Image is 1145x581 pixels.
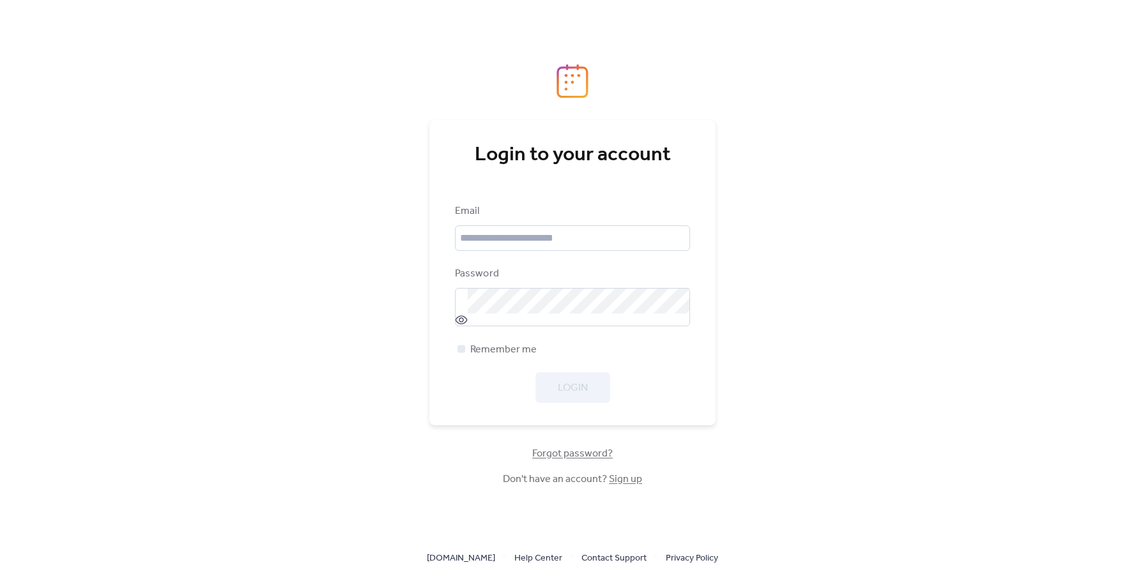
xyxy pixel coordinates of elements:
a: Help Center [514,550,562,566]
span: Remember me [470,342,537,358]
div: Password [455,266,688,282]
div: Email [455,204,688,219]
a: Sign up [609,469,642,489]
span: Privacy Policy [666,551,718,566]
a: Privacy Policy [666,550,718,566]
span: Contact Support [581,551,647,566]
span: Help Center [514,551,562,566]
div: Login to your account [455,142,690,168]
a: Contact Support [581,550,647,566]
span: Forgot password? [532,446,613,462]
a: Forgot password? [532,450,613,457]
img: logo [557,64,588,98]
span: Don't have an account? [503,472,642,487]
span: [DOMAIN_NAME] [427,551,495,566]
a: [DOMAIN_NAME] [427,550,495,566]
